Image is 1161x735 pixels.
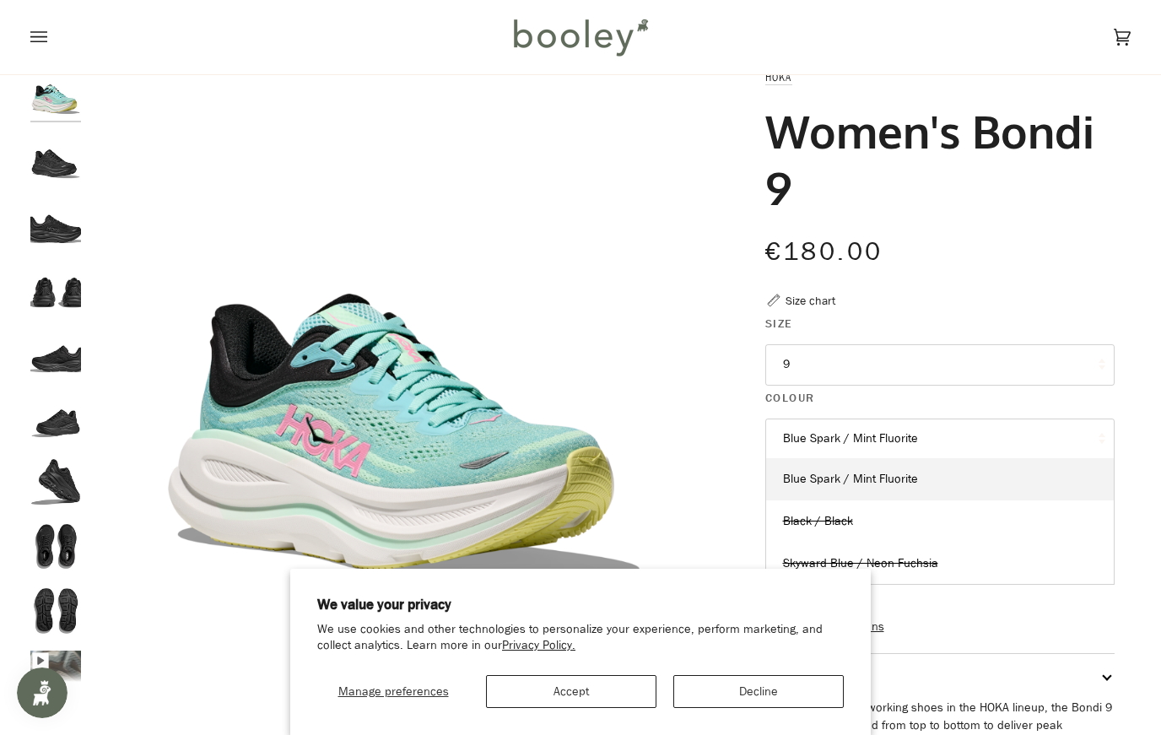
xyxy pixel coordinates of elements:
[765,419,1115,460] button: Blue Spark / Mint Fluorite
[30,68,81,119] img: Hoka Women's Bondi 9 Blue Spark / Mint Fluorite - Booley Galway
[30,586,81,636] img: Hoka Women's Bondi 9 Black / Black - Booley Galway
[506,13,654,62] img: Booley
[765,389,815,407] span: Colour
[89,68,718,697] div: Hoka Women's Bondi 9 Blue Spark / Mint Fluorite - Booley Galway
[502,637,575,653] a: Privacy Policy.
[30,521,81,571] img: Hoka Women's Bondi 9 Black / Black - Booley Galway
[30,392,81,442] img: Hoka Women's Bondi 9 Black / Black - Booley Galway
[783,513,853,529] span: Black / Black
[783,471,918,487] span: Blue Spark / Mint Fluorite
[486,675,656,708] button: Accept
[765,344,1115,386] button: 9
[30,651,81,701] img: Hoka Women's Bondi 9 - Booley Galway
[30,132,81,183] img: Hoka Women's Bondi 9 Black / Black - Booley Galway
[17,667,67,718] iframe: Button to open loyalty program pop-up
[766,500,1114,543] a: Black / Black
[30,197,81,248] img: Hoka Women's Bondi 9 Black / Black - Booley Galway
[765,103,1102,214] h1: Women's Bondi 9
[89,68,718,697] img: Hoka Women&#39;s Bondi 9 Blue Spark / Mint Fluorite - Booley Galway
[673,675,844,708] button: Decline
[765,315,793,332] span: Size
[30,262,81,313] img: Hoka Women's Bondi 9 Black / Black - Booley Galway
[765,654,1115,699] button: Description
[30,327,81,377] img: Hoka Women's Bondi 9 Black / Black - Booley Galway
[765,618,1115,636] a: More payment options
[30,457,81,507] img: Hoka Women's Bondi 9 Black / Black - Booley Galway
[765,70,792,84] a: Hoka
[765,235,883,269] span: €180.00
[766,458,1114,500] a: Blue Spark / Mint Fluorite
[786,292,835,310] div: Size chart
[338,684,449,700] span: Manage preferences
[783,555,938,571] span: Skyward Blue / Neon Fuchsia
[317,596,844,614] h2: We value your privacy
[766,543,1114,585] a: Skyward Blue / Neon Fuchsia
[317,675,469,708] button: Manage preferences
[317,622,844,654] p: We use cookies and other technologies to personalize your experience, perform marketing, and coll...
